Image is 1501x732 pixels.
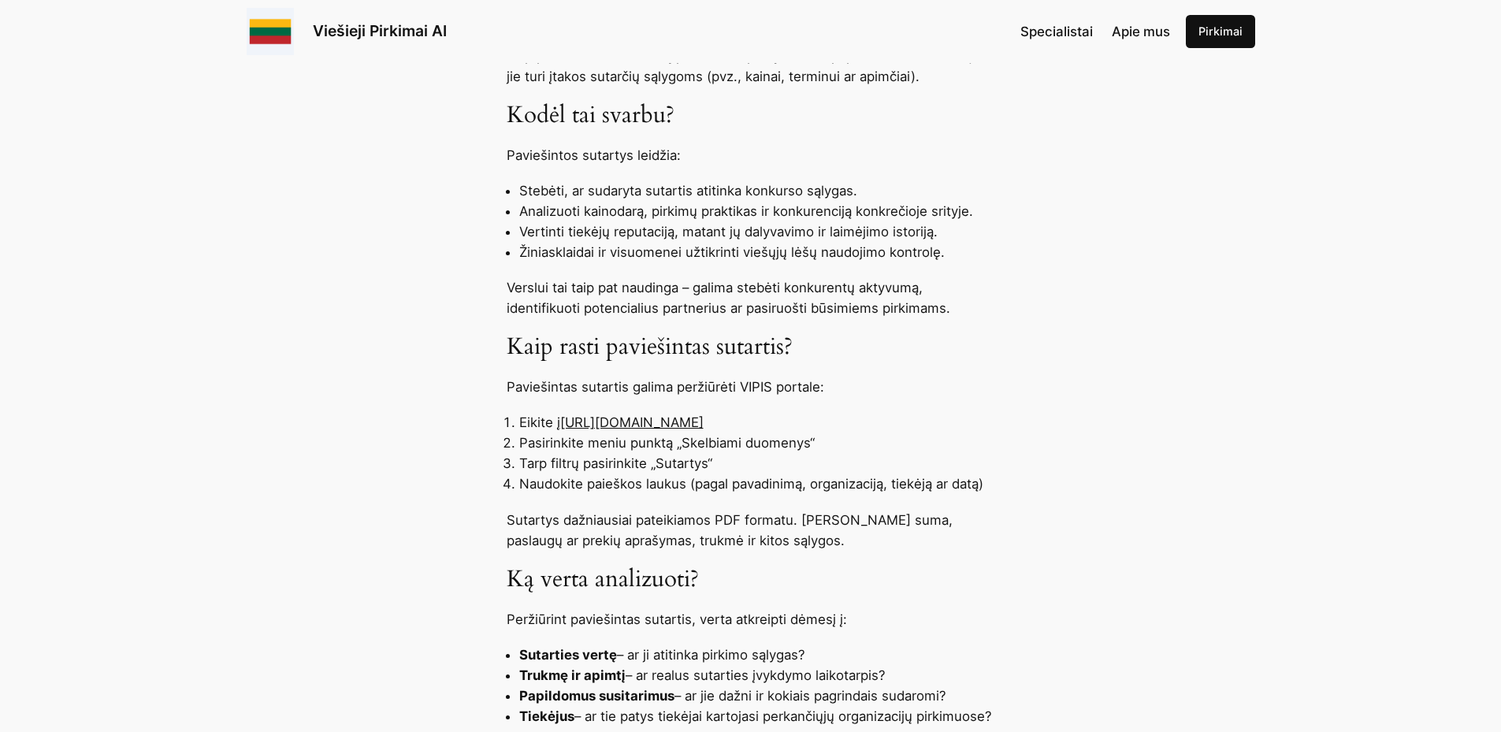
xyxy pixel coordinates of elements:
[519,433,995,453] li: Pasirinkite meniu punktą „Skelbiami duomenys“
[1020,21,1093,42] a: Specialistai
[519,221,995,242] li: Vertinti tiekėjų reputaciją, matant jų dalyvavimo ir laimėjimo istoriją.
[519,201,995,221] li: Analizuoti kainodarą, pirkimų praktikas ir konkurenciją konkrečioje srityje.
[313,21,447,40] a: Viešieji Pirkimai AI
[519,180,995,201] li: Stebėti, ar sudaryta sutartis atitinka konkurso sąlygas.
[519,645,995,665] li: – ar ji atitinka pirkimo sąlygas?
[519,665,995,686] li: – ar realus sutarties įvykdymo laikotarpis?
[1020,21,1170,42] nav: Navigation
[507,510,995,551] p: Sutartys dažniausiai pateikiamos PDF formatu. [PERSON_NAME] suma, paslaugų ar prekių aprašymas, t...
[1186,15,1255,48] a: Pirkimai
[247,8,294,55] img: Viešieji pirkimai logo
[507,145,995,165] p: Paviešintos sutartys leidžia:
[1112,24,1170,39] span: Apie mus
[560,414,704,430] a: [URL][DOMAIN_NAME]
[519,706,995,726] li: – ar tie patys tiekėjai kartojasi perkančiųjų organizacijų pirkimuose?
[507,333,995,362] h3: Kaip rasti paviešintas sutartis?
[519,453,995,474] li: Tarp filtrų pasirinkite „Sutartys“
[519,242,995,262] li: Žiniasklaidai ir visuomenei užtikrinti viešųjų lėšų naudojimo kontrolę.
[519,647,617,663] strong: Sutarties vertę
[519,667,626,683] strong: Trukmę ir apimtį
[519,686,995,706] li: – ar jie dažni ir kokiais pagrindais sudaromi?
[519,688,674,704] strong: Papildomus susitarimus
[1020,24,1093,39] span: Specialistai
[507,566,995,594] h3: Ką verta analizuoti?
[519,708,574,724] strong: Tiekėjus
[1112,21,1170,42] a: Apie mus
[507,46,995,87] p: Taip pat skelbiami sutarčių pakeitimai, pratęsimai ar papildomi susitarimai, jei jie turi įtakos ...
[507,377,995,397] p: Paviešintas sutartis galima peržiūrėti VIPIS portale:
[507,102,995,130] h3: Kodėl tai svarbu?
[507,277,995,318] p: Verslui tai taip pat naudinga – galima stebėti konkurentų aktyvumą, identifikuoti potencialius pa...
[519,412,995,433] li: Eikite į
[519,474,995,494] li: Naudokite paieškos laukus (pagal pavadinimą, organizaciją, tiekėją ar datą)
[507,609,995,630] p: Peržiūrint paviešintas sutartis, verta atkreipti dėmesį į:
